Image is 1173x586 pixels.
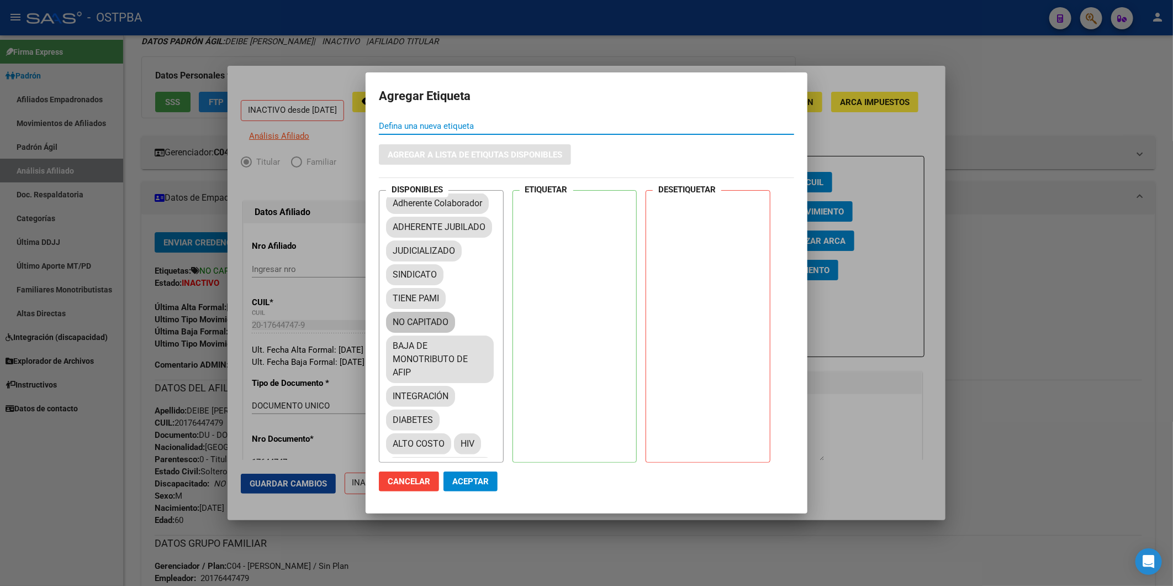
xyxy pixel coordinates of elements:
[386,182,448,197] h4: DISPONIBLES
[379,86,794,107] h2: Agregar Etiqueta
[388,150,562,160] span: Agregar a lista de etiqutas disponibles
[386,457,494,491] mat-chip: Fuera Aerea Jurisdicción
[386,312,455,333] mat-chip: NO CAPITADO
[386,240,462,261] mat-chip: JUDICIALIZADO
[386,386,455,407] mat-chip: INTEGRACIÓN
[386,217,492,238] mat-chip: ADHERENTE JUBILADO
[386,264,443,285] mat-chip: SINDICATO
[454,433,481,454] mat-chip: HIV
[520,182,573,197] h4: ETIQUETAR
[386,288,446,309] mat-chip: TIENE PAMI
[452,477,489,486] span: Aceptar
[386,433,451,454] mat-chip: ALTO COSTO
[1135,548,1162,575] div: Open Intercom Messenger
[386,336,494,383] mat-chip: BAJA DE MONOTRIBUTO DE AFIP
[379,144,571,165] button: Agregar a lista de etiqutas disponibles
[379,472,439,491] button: Cancelar
[388,477,430,486] span: Cancelar
[386,410,440,431] mat-chip: DIABETES
[386,193,489,214] mat-chip: Adherente Colaborador
[653,182,721,197] h4: DESETIQUETAR
[443,472,498,491] button: Aceptar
